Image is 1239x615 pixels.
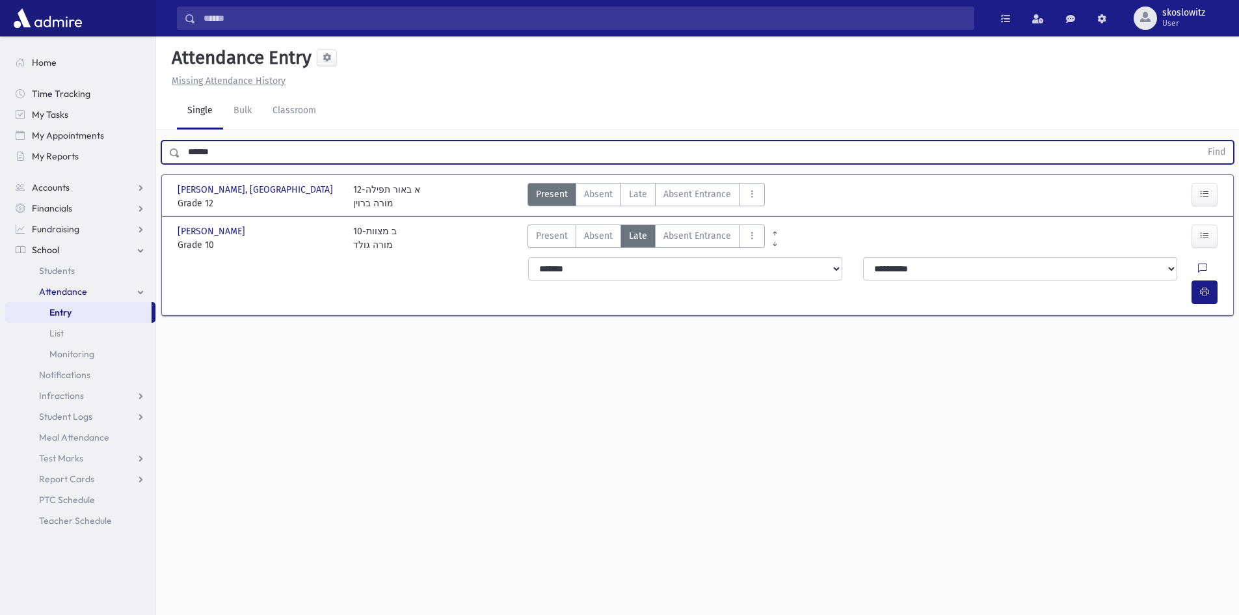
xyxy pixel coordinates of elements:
[262,93,326,130] a: Classroom
[39,369,90,381] span: Notifications
[49,348,94,360] span: Monitoring
[32,109,68,120] span: My Tasks
[177,93,223,130] a: Single
[32,202,72,214] span: Financials
[39,515,112,526] span: Teacher Schedule
[178,183,336,197] span: [PERSON_NAME], [GEOGRAPHIC_DATA]
[5,427,155,448] a: Meal Attendance
[629,229,647,243] span: Late
[32,244,59,256] span: School
[353,225,397,252] div: 10-ב מצוות מורה גולד
[5,198,155,219] a: Financials
[32,150,79,162] span: My Reports
[49,327,64,339] span: List
[5,364,155,385] a: Notifications
[39,473,94,485] span: Report Cards
[5,219,155,239] a: Fundraising
[32,182,70,193] span: Accounts
[32,88,90,100] span: Time Tracking
[1200,141,1233,163] button: Find
[5,448,155,469] a: Test Marks
[10,5,85,31] img: AdmirePro
[5,489,155,510] a: PTC Schedule
[527,183,765,210] div: AttTypes
[39,494,95,506] span: PTC Schedule
[178,225,248,238] span: [PERSON_NAME]
[39,431,109,443] span: Meal Attendance
[5,385,155,406] a: Infractions
[32,57,57,68] span: Home
[39,286,87,297] span: Attendance
[1162,18,1205,29] span: User
[5,260,155,281] a: Students
[536,229,568,243] span: Present
[584,187,613,201] span: Absent
[5,344,155,364] a: Monitoring
[39,390,84,402] span: Infractions
[5,406,155,427] a: Student Logs
[5,125,155,146] a: My Appointments
[629,187,647,201] span: Late
[5,469,155,489] a: Report Cards
[5,510,155,531] a: Teacher Schedule
[5,177,155,198] a: Accounts
[353,183,420,210] div: 12-א באור תפילה מורה ברוין
[536,187,568,201] span: Present
[663,187,731,201] span: Absent Entrance
[167,47,312,69] h5: Attendance Entry
[5,239,155,260] a: School
[5,52,155,73] a: Home
[172,75,286,87] u: Missing Attendance History
[5,323,155,344] a: List
[5,104,155,125] a: My Tasks
[49,307,72,318] span: Entry
[527,225,765,252] div: AttTypes
[5,146,155,167] a: My Reports
[584,229,613,243] span: Absent
[663,229,731,243] span: Absent Entrance
[39,452,83,464] span: Test Marks
[5,83,155,104] a: Time Tracking
[5,281,155,302] a: Attendance
[167,75,286,87] a: Missing Attendance History
[39,265,75,277] span: Students
[178,197,340,210] span: Grade 12
[178,238,340,252] span: Grade 10
[196,7,974,30] input: Search
[32,130,104,141] span: My Appointments
[1162,8,1205,18] span: skoslowitz
[39,411,92,422] span: Student Logs
[5,302,152,323] a: Entry
[32,223,79,235] span: Fundraising
[223,93,262,130] a: Bulk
